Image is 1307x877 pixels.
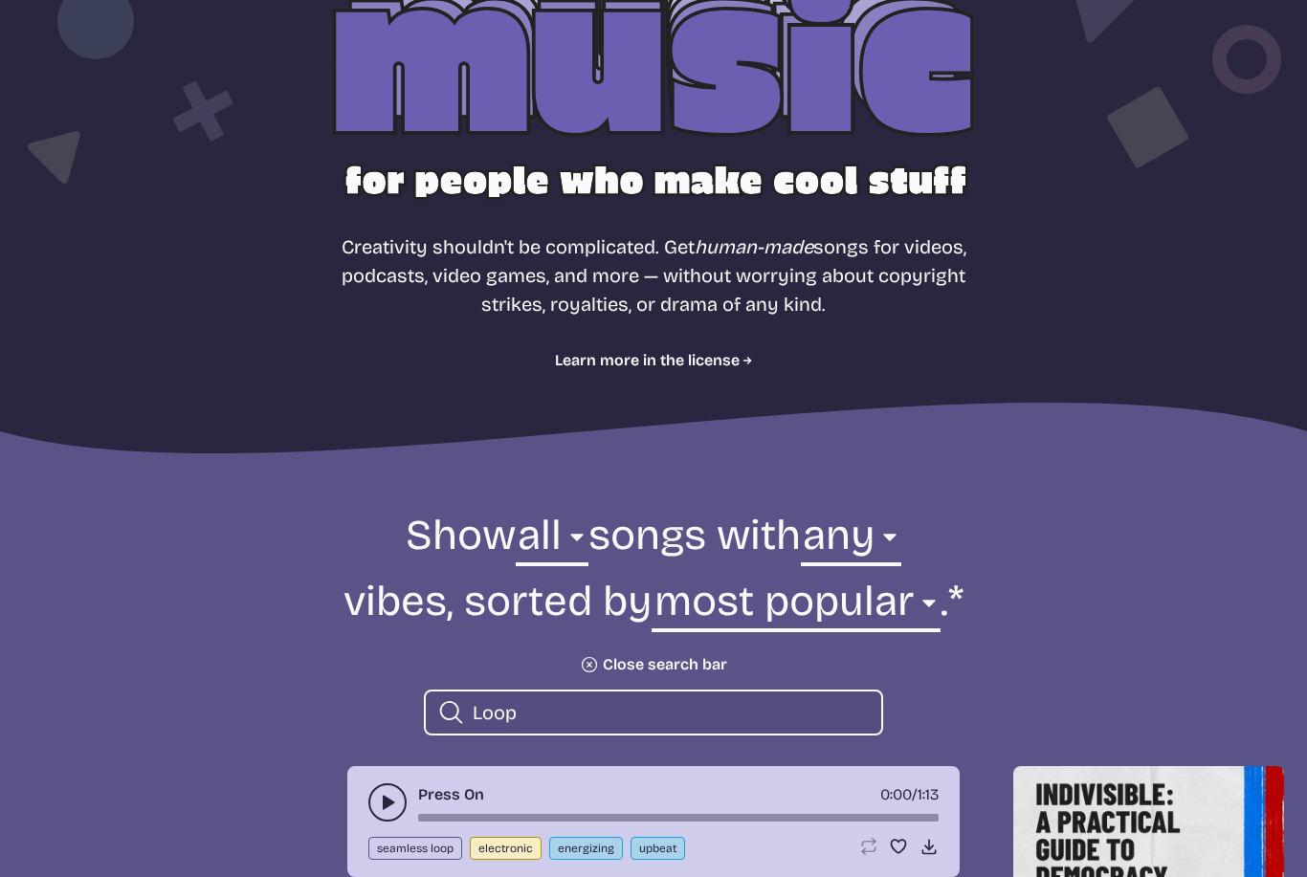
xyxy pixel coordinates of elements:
div: song-time-bar [418,814,939,822]
a: Learn more in the license [555,349,753,372]
button: play-pause toggle [368,783,407,822]
i: human-made [695,235,813,258]
button: Loop [858,837,877,856]
button: electronic [470,837,542,860]
span: 1:13 [918,785,939,803]
input: search [473,700,866,725]
button: upbeat [631,837,685,860]
button: seamless loop [368,837,462,860]
select: genre [516,508,588,574]
button: energizing [549,837,623,860]
select: vibe [801,508,901,574]
select: sorting [652,574,940,640]
form: Show songs with vibes, sorted by . [133,508,1174,735]
span: timer [880,785,912,803]
a: Press On [418,783,484,806]
div: / [880,783,939,806]
p: Creativity shouldn't be complicated. Get songs for videos, podcasts, video games, and more — with... [341,232,966,318]
button: Close search bar [580,655,727,674]
button: Favorite [889,837,908,856]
